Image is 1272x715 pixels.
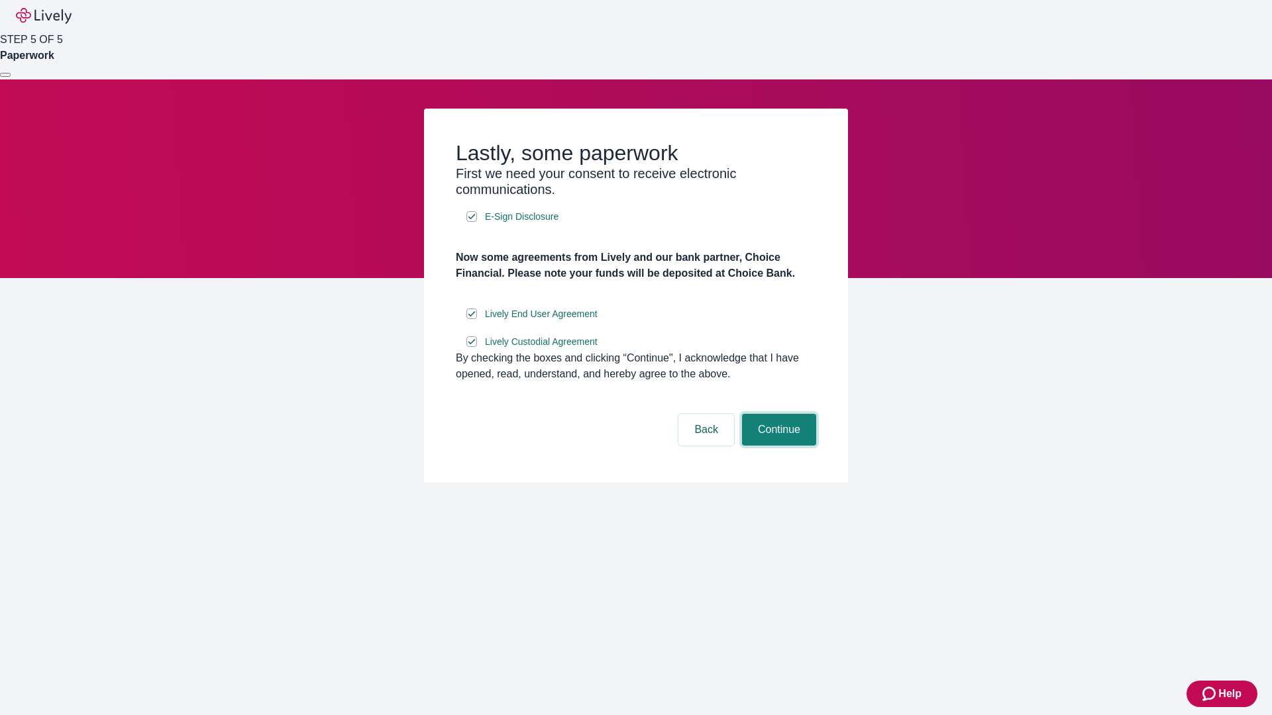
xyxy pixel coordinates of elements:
button: Back [678,414,734,446]
span: Lively Custodial Agreement [485,335,598,349]
div: By checking the boxes and clicking “Continue", I acknowledge that I have opened, read, understand... [456,350,816,382]
h4: Now some agreements from Lively and our bank partner, Choice Financial. Please note your funds wi... [456,250,816,281]
a: e-sign disclosure document [482,209,561,225]
span: Lively End User Agreement [485,307,598,321]
button: Zendesk support iconHelp [1187,681,1257,707]
span: E-Sign Disclosure [485,210,558,224]
svg: Zendesk support icon [1202,686,1218,702]
button: Continue [742,414,816,446]
a: e-sign disclosure document [482,334,600,350]
img: Lively [16,8,72,24]
h3: First we need your consent to receive electronic communications. [456,166,816,197]
a: e-sign disclosure document [482,306,600,322]
h2: Lastly, some paperwork [456,140,816,166]
span: Help [1218,686,1242,702]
